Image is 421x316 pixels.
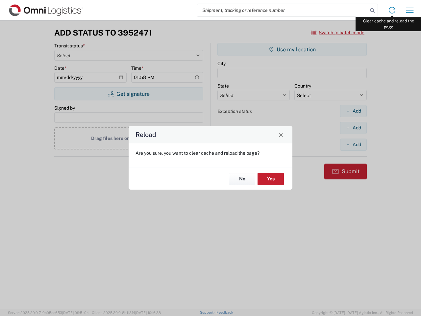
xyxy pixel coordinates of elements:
input: Shipment, tracking or reference number [197,4,368,16]
p: Are you sure, you want to clear cache and reload the page? [136,150,285,156]
button: Close [276,130,285,139]
h4: Reload [136,130,156,140]
button: Yes [258,173,284,185]
button: No [229,173,255,185]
